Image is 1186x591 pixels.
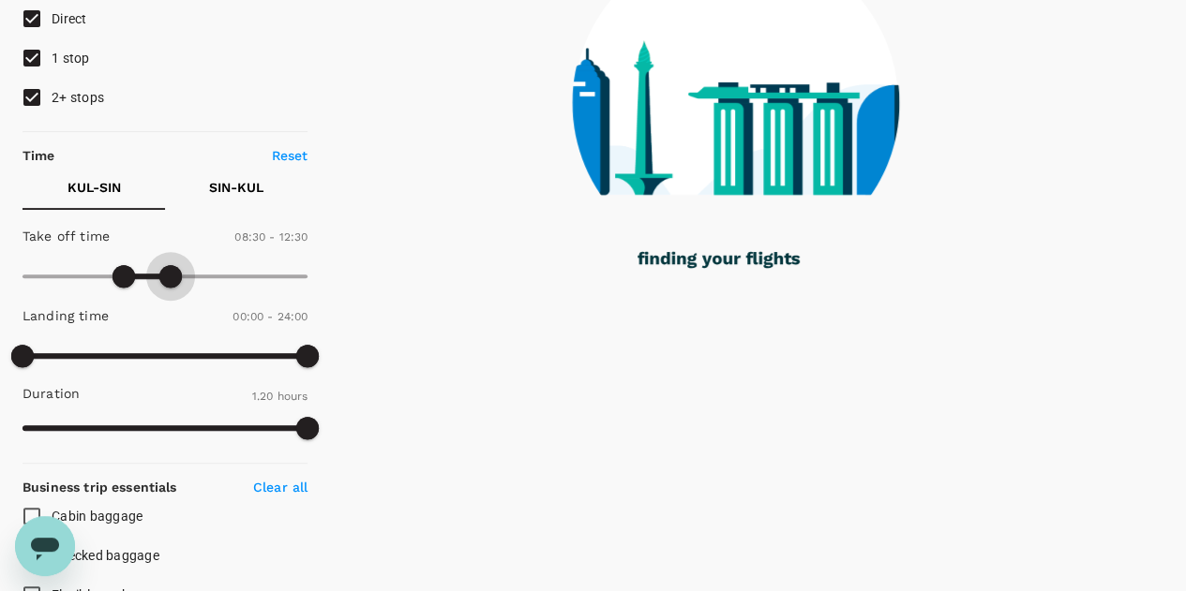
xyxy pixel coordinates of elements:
span: Cabin baggage [52,509,143,524]
p: KUL - SIN [68,178,121,197]
span: 1 stop [52,51,90,66]
g: finding your flights [638,252,800,269]
span: Checked baggage [52,548,159,563]
span: 2+ stops [52,90,104,105]
span: 00:00 - 24:00 [233,310,308,323]
span: 1.20 hours [252,390,308,403]
iframe: Button to launch messaging window [15,516,75,576]
p: Landing time [23,306,109,325]
p: Take off time [23,227,110,245]
p: Duration [23,384,80,403]
span: Direct [52,11,87,26]
p: Time [23,146,55,165]
p: Reset [272,146,308,165]
p: Clear all [253,478,308,496]
strong: Business trip essentials [23,480,177,495]
span: 08:30 - 12:30 [234,230,308,244]
p: SIN - KUL [209,178,263,197]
